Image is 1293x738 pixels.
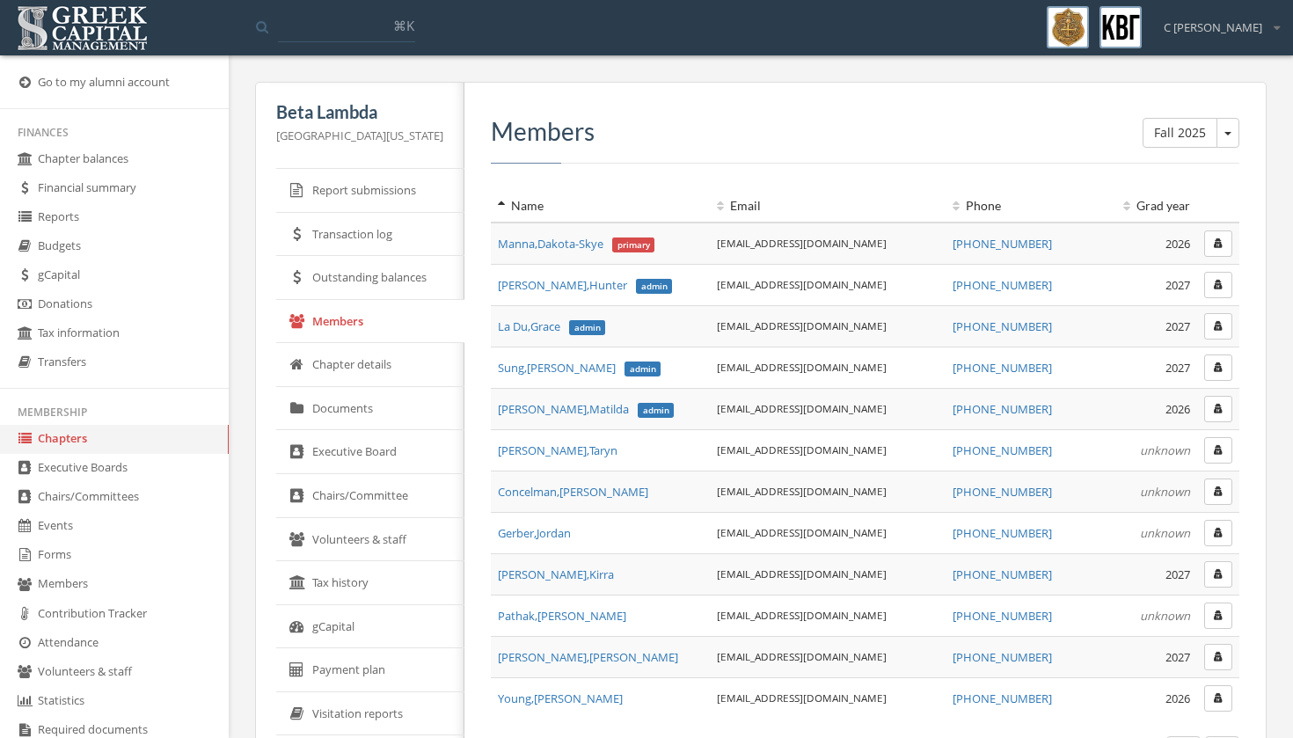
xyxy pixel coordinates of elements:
[717,360,887,374] a: [EMAIL_ADDRESS][DOMAIN_NAME]
[636,279,673,295] span: admin
[498,608,626,624] span: Pathak , [PERSON_NAME]
[276,387,464,431] a: Documents
[276,605,464,649] a: gCapital
[953,236,1052,252] a: [PHONE_NUMBER]
[710,190,946,223] th: Email
[953,360,1052,376] a: [PHONE_NUMBER]
[1164,19,1262,36] span: C [PERSON_NAME]
[717,318,887,332] a: [EMAIL_ADDRESS][DOMAIN_NAME]
[498,691,623,706] span: Young , [PERSON_NAME]
[498,691,623,706] a: Young,[PERSON_NAME]
[498,236,654,252] span: Manna , Dakota-Skye
[498,649,678,665] a: [PERSON_NAME],[PERSON_NAME]
[276,102,443,121] h5: Beta Lambda
[1090,677,1197,719] td: 2026
[1140,525,1190,541] em: unknown
[717,525,887,539] a: [EMAIL_ADDRESS][DOMAIN_NAME]
[276,474,464,518] a: Chairs/Committee
[1216,118,1239,148] button: Fall 2025
[498,484,648,500] span: Concelman , [PERSON_NAME]
[569,320,606,336] span: admin
[717,484,887,498] a: [EMAIL_ADDRESS][DOMAIN_NAME]
[1140,442,1190,458] em: unknown
[1090,223,1197,265] td: 2026
[276,648,464,692] a: Payment plan
[1090,347,1197,388] td: 2027
[276,561,464,605] a: Tax history
[498,608,626,624] a: Pathak,[PERSON_NAME]
[717,236,887,250] a: [EMAIL_ADDRESS][DOMAIN_NAME]
[1152,6,1280,36] div: C [PERSON_NAME]
[717,566,887,581] a: [EMAIL_ADDRESS][DOMAIN_NAME]
[498,442,617,458] span: [PERSON_NAME] , Taryn
[946,190,1090,223] th: Phone
[498,318,605,334] span: La Du , Grace
[498,318,605,334] a: La Du,Graceadmin
[498,401,674,417] a: [PERSON_NAME],Matildaadmin
[717,608,887,622] a: [EMAIL_ADDRESS][DOMAIN_NAME]
[953,484,1052,500] a: [PHONE_NUMBER]
[498,525,571,541] span: Gerber , Jordan
[953,566,1052,582] a: [PHONE_NUMBER]
[717,691,887,705] a: [EMAIL_ADDRESS][DOMAIN_NAME]
[498,360,661,376] span: Sung , [PERSON_NAME]
[953,401,1052,417] a: [PHONE_NUMBER]
[276,430,464,474] a: Executive Board
[498,566,614,582] span: [PERSON_NAME] , Kirra
[276,213,464,257] a: Transaction log
[717,649,887,663] a: [EMAIL_ADDRESS][DOMAIN_NAME]
[953,442,1052,458] a: [PHONE_NUMBER]
[953,649,1052,665] a: [PHONE_NUMBER]
[498,277,672,293] span: [PERSON_NAME] , Hunter
[717,442,887,457] a: [EMAIL_ADDRESS][DOMAIN_NAME]
[953,608,1052,624] a: [PHONE_NUMBER]
[491,190,710,223] th: Name
[276,126,443,145] p: [GEOGRAPHIC_DATA][US_STATE]
[498,277,672,293] a: [PERSON_NAME],Hunteradmin
[276,518,464,562] a: Volunteers & staff
[498,525,571,541] a: Gerber,Jordan
[276,169,464,213] a: Report submissions
[612,237,655,253] span: primary
[393,17,414,34] span: ⌘K
[717,277,887,291] a: [EMAIL_ADDRESS][DOMAIN_NAME]
[276,692,464,736] a: Visitation reports
[1090,305,1197,347] td: 2027
[953,277,1052,293] a: [PHONE_NUMBER]
[276,343,464,387] a: Chapter details
[1090,636,1197,677] td: 2027
[498,649,678,665] span: [PERSON_NAME] , [PERSON_NAME]
[498,236,654,252] a: Manna,Dakota-Skyeprimary
[1090,553,1197,595] td: 2027
[717,401,887,415] a: [EMAIL_ADDRESS][DOMAIN_NAME]
[1140,608,1190,624] em: unknown
[953,691,1052,706] a: [PHONE_NUMBER]
[638,403,675,419] span: admin
[276,256,464,300] a: Outstanding balances
[1090,190,1197,223] th: Grad year
[498,484,648,500] a: Concelman,[PERSON_NAME]
[1140,484,1190,500] em: unknown
[498,360,661,376] a: Sung,[PERSON_NAME]admin
[1090,264,1197,305] td: 2027
[498,566,614,582] a: [PERSON_NAME],Kirra
[491,118,1239,145] h3: Members
[1090,388,1197,429] td: 2026
[953,318,1052,334] a: [PHONE_NUMBER]
[953,525,1052,541] a: [PHONE_NUMBER]
[1143,118,1217,148] button: Fall 2025
[276,300,464,344] a: Members
[498,401,674,417] span: [PERSON_NAME] , Matilda
[625,362,661,377] span: admin
[498,442,617,458] a: [PERSON_NAME],Taryn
